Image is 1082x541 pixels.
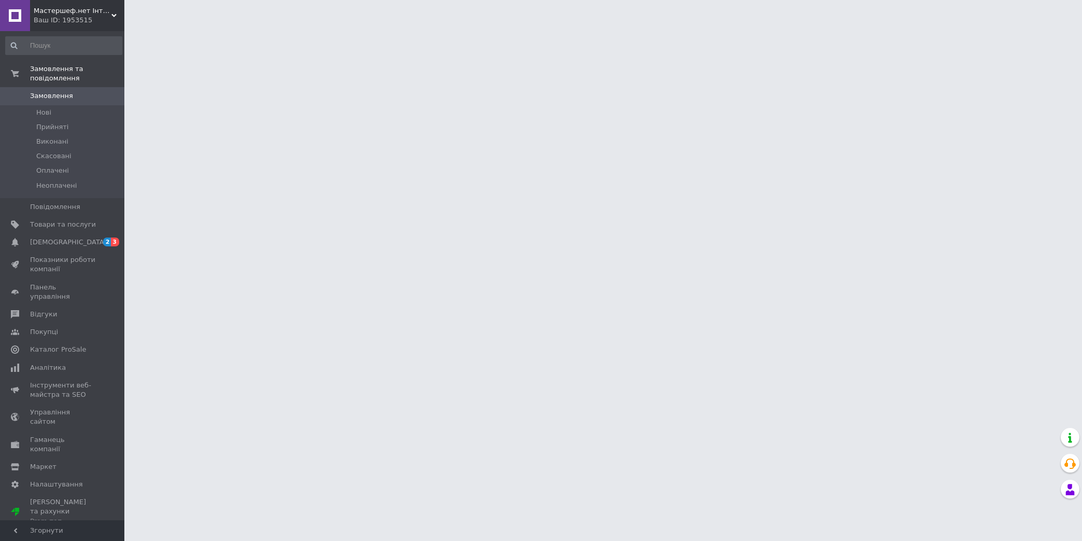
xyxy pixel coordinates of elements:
div: Ваш ID: 1953515 [34,16,124,25]
span: Прийняті [36,122,68,132]
span: Аналітика [30,363,66,372]
span: Панель управління [30,283,96,301]
span: Повідомлення [30,202,80,212]
span: Маркет [30,462,56,471]
input: Пошук [5,36,122,55]
span: 2 [103,238,111,246]
span: Скасовані [36,151,72,161]
span: Мастершеф.нет Iнтернет магазин посуду та побутової техніки [34,6,111,16]
span: Замовлення та повідомлення [30,64,124,83]
div: Prom топ [30,517,96,526]
span: [PERSON_NAME] та рахунки [30,497,96,526]
span: Каталог ProSale [30,345,86,354]
span: 3 [111,238,119,246]
span: [DEMOGRAPHIC_DATA] [30,238,107,247]
span: Оплачені [36,166,69,175]
span: Покупці [30,327,58,337]
span: Відгуки [30,310,57,319]
span: Гаманець компанії [30,435,96,454]
span: Нові [36,108,51,117]
span: Інструменти веб-майстра та SEO [30,381,96,399]
span: Замовлення [30,91,73,101]
span: Налаштування [30,480,83,489]
span: Управління сайтом [30,408,96,426]
span: Товари та послуги [30,220,96,229]
span: Виконані [36,137,68,146]
span: Неоплачені [36,181,77,190]
span: Показники роботи компанії [30,255,96,274]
